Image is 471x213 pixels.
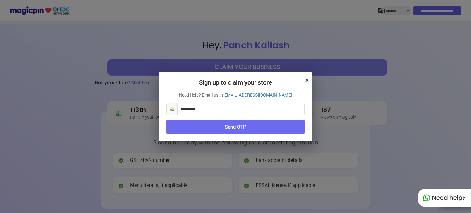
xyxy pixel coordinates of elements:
[166,79,305,92] h2: Sign up to claim your store
[166,120,305,134] button: Send OTP
[167,103,178,115] span: 🇮🇳
[166,92,305,98] p: Need Help? Email us at
[223,92,292,98] a: [EMAIL_ADDRESS][DOMAIN_NAME]
[418,189,471,207] div: Need help?
[423,194,430,202] img: whatapp_green.7240e66a.svg
[305,75,309,85] button: ×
